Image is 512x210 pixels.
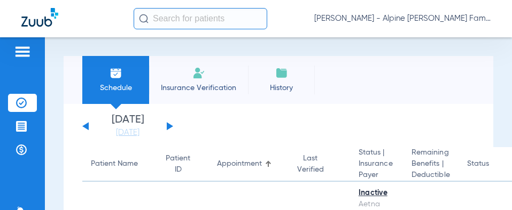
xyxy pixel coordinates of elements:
[350,147,403,182] th: Status |
[134,8,267,29] input: Search for patients
[459,159,512,210] iframe: Chat Widget
[412,169,450,181] span: Deductible
[314,13,491,24] span: [PERSON_NAME] - Alpine [PERSON_NAME] Family Dental
[139,14,149,23] img: Search Icon
[217,158,262,169] div: Appointment
[256,83,307,93] span: History
[14,45,31,58] img: hamburger-icon
[96,115,160,138] li: [DATE]
[21,8,58,27] img: Zuub Logo
[289,153,332,175] div: Last Verified
[275,67,288,79] img: History
[217,158,271,169] div: Appointment
[289,153,342,175] div: Last Verified
[91,158,138,169] div: Patient Name
[166,153,200,175] div: Patient ID
[96,127,160,138] a: [DATE]
[359,158,394,181] span: Insurance Payer
[110,67,122,79] img: Schedule
[157,83,240,93] span: Insurance Verification
[166,153,190,175] div: Patient ID
[403,147,459,182] th: Remaining Benefits |
[91,158,149,169] div: Patient Name
[90,83,141,93] span: Schedule
[359,188,394,199] div: Inactive
[192,67,205,79] img: Manual Insurance Verification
